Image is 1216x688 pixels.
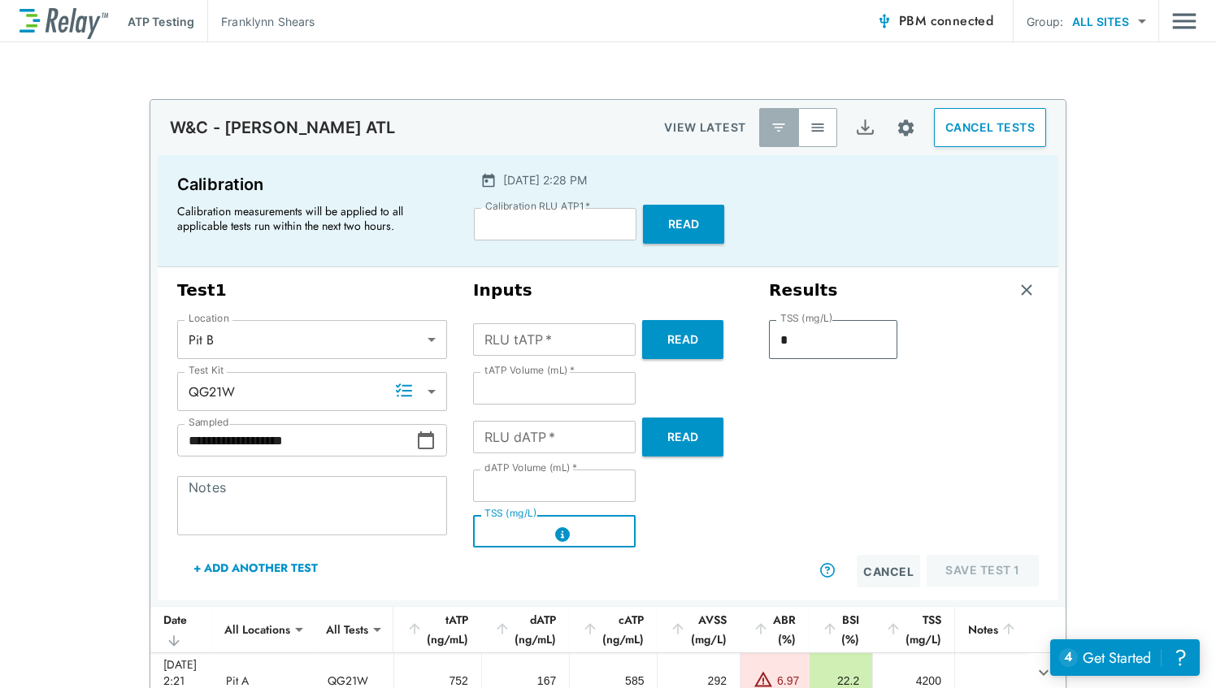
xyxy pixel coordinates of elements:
[885,610,941,649] div: TSS (mg/L)
[406,610,468,649] div: tATP (ng/mL)
[177,323,447,356] div: Pit B
[1027,13,1063,30] p: Group:
[503,171,587,188] p: [DATE] 2:28 PM
[769,280,838,301] h3: Results
[177,375,447,408] div: QG21W
[822,610,860,649] div: BSI (%)
[485,201,590,212] label: Calibration RLU ATP1
[876,13,892,29] img: Connected Icon
[189,365,224,376] label: Test Kit
[857,555,920,587] button: Cancel
[968,620,1017,639] div: Notes
[931,11,994,30] span: connected
[1050,639,1200,676] iframe: Resource center
[473,280,743,301] h3: Inputs
[1030,659,1057,686] button: expand row
[221,13,315,30] p: Franklynn Shears
[150,607,213,653] th: Date
[899,10,993,32] span: PBM
[642,418,723,457] button: Read
[582,610,644,649] div: cATP (ng/mL)
[128,13,194,30] p: ATP Testing
[315,613,380,646] div: All Tests
[177,171,445,197] p: Calibration
[177,280,447,301] h3: Test 1
[664,118,746,137] p: VIEW LATEST
[845,108,884,147] button: Export
[484,508,537,519] label: TSS (mg/L)
[870,5,1000,37] button: PBM connected
[494,610,556,649] div: dATP (ng/mL)
[177,548,334,587] button: + Add Another Test
[810,119,826,136] img: View All
[484,365,575,376] label: tATP Volume (mL)
[177,204,437,233] p: Calibration measurements will be applied to all applicable tests run within the next two hours.
[1172,6,1196,37] button: Main menu
[771,119,787,136] img: Latest
[1172,6,1196,37] img: Drawer Icon
[670,610,727,649] div: AVSS (mg/L)
[855,118,875,138] img: Export Icon
[484,462,577,474] label: dATP Volume (mL)
[643,205,724,244] button: Read
[934,108,1046,147] button: CANCEL TESTS
[189,417,229,428] label: Sampled
[20,4,108,39] img: LuminUltra Relay
[780,313,833,324] label: TSS (mg/L)
[896,118,916,138] img: Settings Icon
[170,118,395,137] p: W&C - [PERSON_NAME] ATL
[884,106,927,149] button: Site setup
[480,172,497,188] img: Calender Icon
[642,320,723,359] button: Read
[177,424,416,457] input: Choose date, selected date is Sep 24, 2025
[189,313,229,324] label: Location
[753,610,796,649] div: ABR (%)
[213,613,302,646] div: All Locations
[1018,282,1035,298] img: Remove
